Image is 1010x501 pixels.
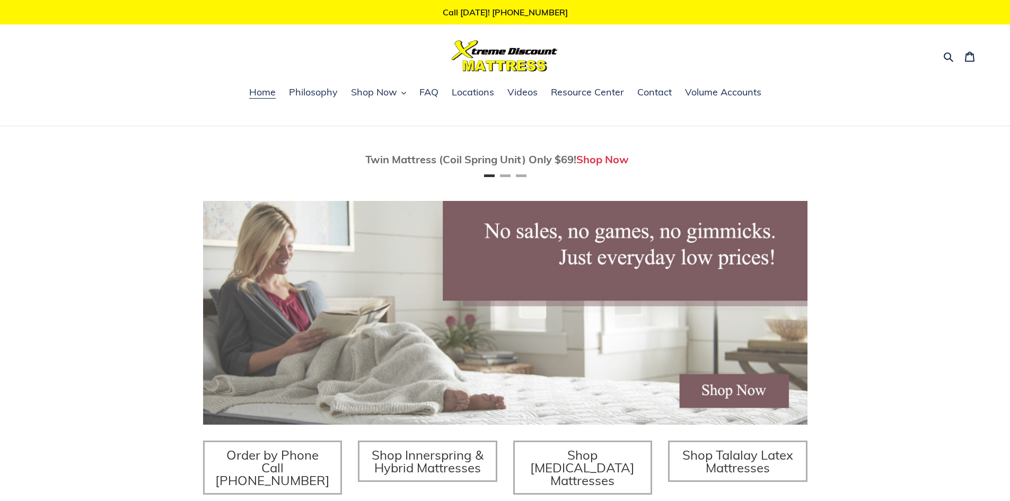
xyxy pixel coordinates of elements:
span: Twin Mattress (Coil Spring Unit) Only $69! [365,153,576,166]
button: Page 2 [500,174,511,177]
a: Shop Talalay Latex Mattresses [668,441,807,482]
a: Shop Now [576,153,629,166]
span: FAQ [419,86,438,99]
a: Resource Center [546,85,629,101]
span: Resource Center [551,86,624,99]
a: Videos [502,85,543,101]
a: Shop [MEDICAL_DATA] Mattresses [513,441,653,495]
span: Videos [507,86,538,99]
span: Shop Now [351,86,397,99]
span: Home [249,86,276,99]
button: Shop Now [346,85,411,101]
a: Home [244,85,281,101]
a: FAQ [414,85,444,101]
a: Volume Accounts [680,85,767,101]
span: Shop Talalay Latex Mattresses [682,447,793,476]
span: Order by Phone Call [PHONE_NUMBER] [215,447,330,488]
a: Shop Innerspring & Hybrid Mattresses [358,441,497,482]
a: Philosophy [284,85,343,101]
a: Contact [632,85,677,101]
span: Volume Accounts [685,86,761,99]
span: Philosophy [289,86,338,99]
button: Page 3 [516,174,526,177]
span: Shop Innerspring & Hybrid Mattresses [372,447,484,476]
a: Order by Phone Call [PHONE_NUMBER] [203,441,342,495]
span: Contact [637,86,672,99]
button: Page 1 [484,174,495,177]
img: herobannermay2022-1652879215306_1200x.jpg [203,201,807,425]
span: Shop [MEDICAL_DATA] Mattresses [530,447,635,488]
img: Xtreme Discount Mattress [452,40,558,72]
span: Locations [452,86,494,99]
a: Locations [446,85,499,101]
